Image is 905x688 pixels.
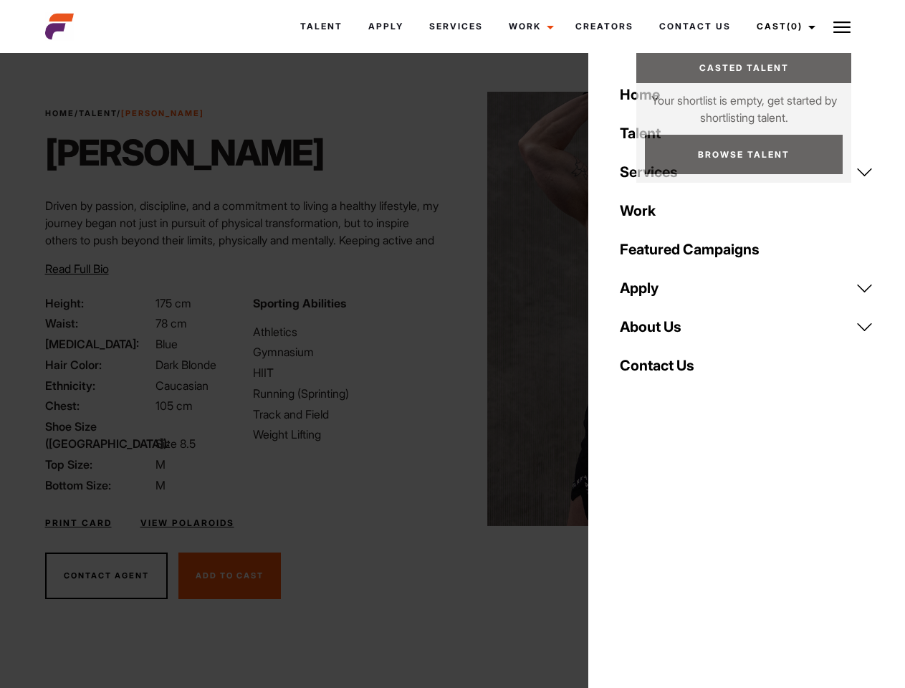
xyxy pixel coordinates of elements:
[45,456,153,473] span: Top Size:
[45,131,324,174] h1: [PERSON_NAME]
[45,335,153,353] span: [MEDICAL_DATA]:
[636,53,851,83] a: Casted Talent
[496,7,562,46] a: Work
[178,553,281,600] button: Add To Cast
[611,153,882,191] a: Services
[611,346,882,385] a: Contact Us
[79,108,117,118] a: Talent
[45,517,112,530] a: Print Card
[287,7,355,46] a: Talent
[355,7,416,46] a: Apply
[45,107,204,120] span: / /
[611,191,882,230] a: Work
[611,230,882,269] a: Featured Campaigns
[253,406,444,423] li: Track and Field
[45,477,153,494] span: Bottom Size:
[636,83,851,126] p: Your shortlist is empty, get started by shortlisting talent.
[45,377,153,394] span: Ethnicity:
[45,108,75,118] a: Home
[155,436,196,451] span: Size 8.5
[833,19,851,36] img: Burger icon
[45,356,153,373] span: Hair Color:
[45,262,109,276] span: Read Full Bio
[45,553,168,600] button: Contact Agent
[253,385,444,402] li: Running (Sprinting)
[611,75,882,114] a: Home
[645,135,843,174] a: Browse Talent
[253,343,444,360] li: Gymnasium
[562,7,646,46] a: Creators
[253,323,444,340] li: Athletics
[611,269,882,307] a: Apply
[45,260,109,277] button: Read Full Bio
[155,337,178,351] span: Blue
[744,7,824,46] a: Cast(0)
[253,426,444,443] li: Weight Lifting
[155,457,166,472] span: M
[45,397,153,414] span: Chest:
[155,296,191,310] span: 175 cm
[45,295,153,312] span: Height:
[155,398,193,413] span: 105 cm
[253,364,444,381] li: HIIT
[416,7,496,46] a: Services
[155,316,187,330] span: 78 cm
[45,197,444,283] p: Driven by passion, discipline, and a commitment to living a healthy lifestyle, my journey began n...
[121,108,204,118] strong: [PERSON_NAME]
[646,7,744,46] a: Contact Us
[45,418,153,452] span: Shoe Size ([GEOGRAPHIC_DATA]):
[787,21,803,32] span: (0)
[140,517,234,530] a: View Polaroids
[155,358,216,372] span: Dark Blonde
[45,12,74,41] img: cropped-aefm-brand-fav-22-square.png
[196,570,264,580] span: Add To Cast
[155,378,209,393] span: Caucasian
[155,478,166,492] span: M
[611,307,882,346] a: About Us
[253,296,346,310] strong: Sporting Abilities
[611,114,882,153] a: Talent
[45,315,153,332] span: Waist:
